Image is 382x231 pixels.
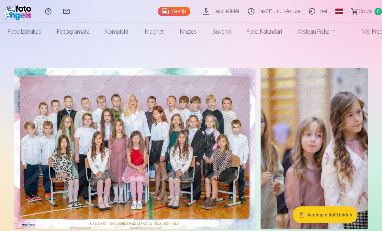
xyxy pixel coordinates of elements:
[293,206,357,223] button: Augšupielādēt bildes
[239,23,290,41] a: Foto kalendāri
[3,3,34,20] img: /fa1
[290,23,344,41] a: Atslēgu piekariņi
[158,7,190,16] a: Galerija
[205,23,239,41] a: Suvenīri
[375,8,382,15] span: 0
[172,23,205,41] a: Krūzes
[137,23,172,41] a: Magnēti
[97,23,137,41] a: Komplekti
[359,7,372,15] span: Grozs
[49,23,97,41] a: Fotogrāmata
